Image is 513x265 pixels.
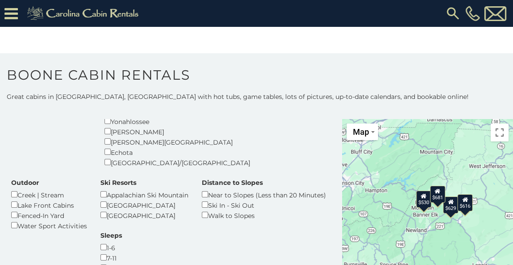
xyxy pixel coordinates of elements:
div: [GEOGRAPHIC_DATA]/[GEOGRAPHIC_DATA] [104,157,250,167]
div: Appalachian Ski Mountain [100,189,188,200]
label: Sleeps [100,231,122,240]
button: Toggle fullscreen view [491,124,509,141]
div: Yonahlossee [104,116,250,126]
span: Map [353,127,369,137]
div: Walk to Slopes [202,210,326,220]
img: search-regular.svg [445,5,461,21]
a: [PHONE_NUMBER] [463,6,482,21]
div: $530 [416,190,431,207]
label: Distance to Slopes [202,178,263,187]
div: Fenced-In Yard [11,210,87,220]
div: Lake Front Cabins [11,200,87,210]
img: Khaki-logo.png [22,4,146,22]
div: $681 [430,186,445,203]
div: Water Sport Activities [11,220,87,231]
div: 7-11 [100,252,122,263]
div: [GEOGRAPHIC_DATA] [100,200,188,210]
div: Ski In - Ski Out [202,200,326,210]
div: Creek | Stream [11,189,87,200]
div: [PERSON_NAME] [104,126,250,137]
div: $629 [443,197,458,214]
div: [GEOGRAPHIC_DATA] [100,210,188,220]
div: Echota [104,147,250,157]
label: Ski Resorts [100,178,136,187]
label: Outdoor [11,178,39,187]
div: [PERSON_NAME][GEOGRAPHIC_DATA] [104,137,250,147]
div: $616 [457,194,473,211]
div: Near to Slopes (Less than 20 Minutes) [202,189,326,200]
div: 1-6 [100,242,122,252]
button: Change map style [347,124,378,140]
